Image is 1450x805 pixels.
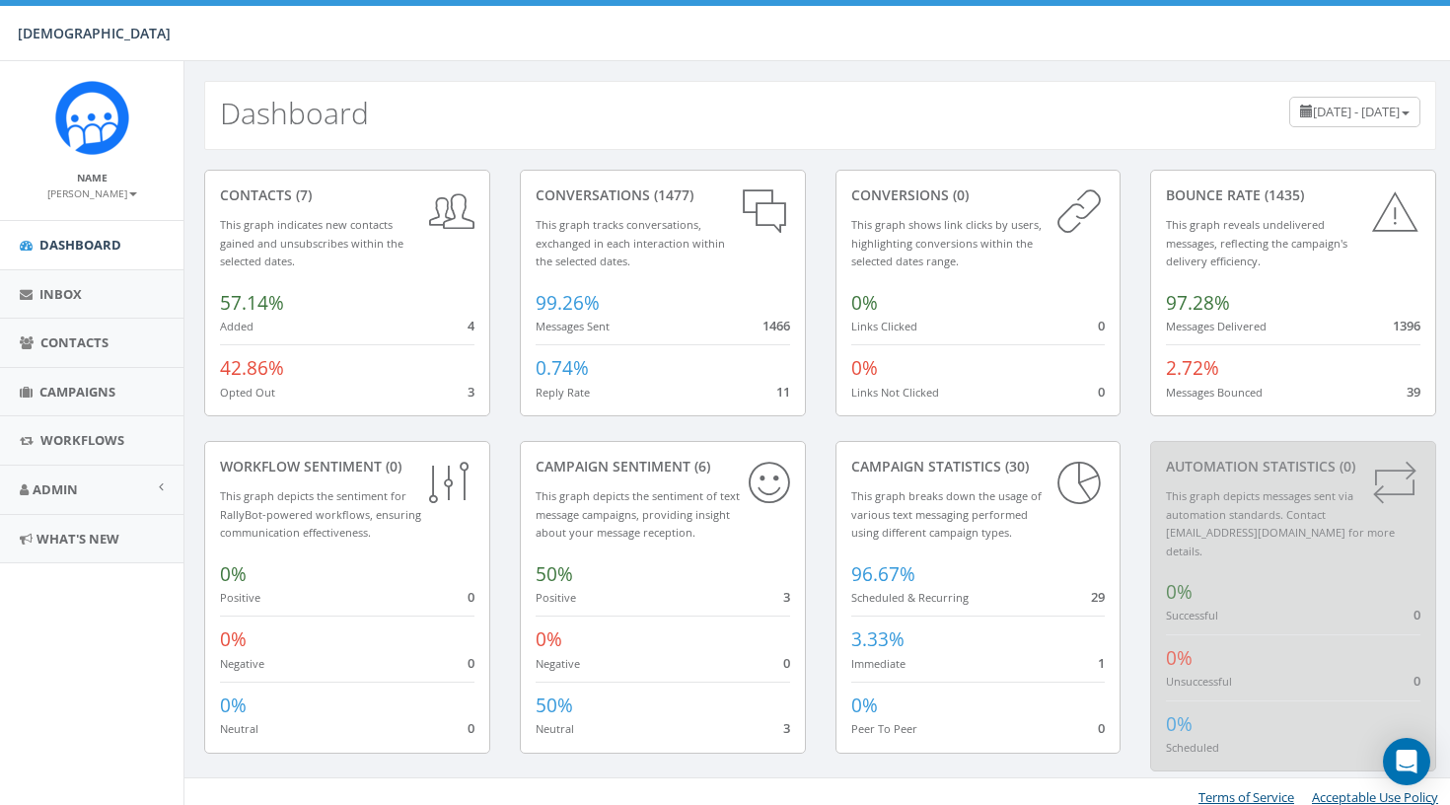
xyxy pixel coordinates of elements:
small: Neutral [220,721,258,736]
span: 0% [851,355,878,381]
div: conversions [851,185,1106,205]
div: Automation Statistics [1166,457,1420,476]
span: 0% [220,561,247,587]
small: Positive [536,590,576,605]
small: Successful [1166,608,1218,622]
span: 0% [1166,579,1193,605]
span: Dashboard [39,236,121,254]
span: 11 [776,383,790,401]
span: (0) [382,457,401,476]
span: 0% [220,626,247,652]
div: Workflow Sentiment [220,457,474,476]
span: What's New [36,530,119,548]
span: 3 [783,588,790,606]
span: 0 [1098,383,1105,401]
span: 1466 [762,317,790,334]
span: 3.33% [851,626,905,652]
small: Positive [220,590,260,605]
div: Bounce Rate [1166,185,1420,205]
div: contacts [220,185,474,205]
small: Added [220,319,254,333]
span: [DEMOGRAPHIC_DATA] [18,24,171,42]
span: 96.67% [851,561,915,587]
span: (0) [949,185,969,204]
small: This graph reveals undelivered messages, reflecting the campaign's delivery efficiency. [1166,217,1347,268]
small: Opted Out [220,385,275,400]
span: 0 [468,654,474,672]
small: Negative [220,656,264,671]
span: 29 [1091,588,1105,606]
span: 3 [468,383,474,401]
small: Immediate [851,656,906,671]
small: This graph depicts messages sent via automation standards. Contact [EMAIL_ADDRESS][DOMAIN_NAME] f... [1166,488,1395,558]
small: Messages Delivered [1166,319,1267,333]
small: [PERSON_NAME] [47,186,137,200]
span: 0% [1166,645,1193,671]
h2: Dashboard [220,97,369,129]
small: Links Clicked [851,319,917,333]
small: This graph tracks conversations, exchanged in each interaction within the selected dates. [536,217,725,268]
span: 0% [1166,711,1193,737]
small: This graph breaks down the usage of various text messaging performed using different campaign types. [851,488,1042,540]
span: 0 [1098,719,1105,737]
span: 0 [1098,317,1105,334]
span: 1 [1098,654,1105,672]
small: Scheduled [1166,740,1219,755]
span: 0 [468,719,474,737]
span: 0 [1414,606,1420,623]
span: [DATE] - [DATE] [1313,103,1400,120]
span: (7) [292,185,312,204]
div: Campaign Statistics [851,457,1106,476]
span: 4 [468,317,474,334]
a: [PERSON_NAME] [47,183,137,201]
small: Neutral [536,721,574,736]
span: 99.26% [536,290,600,316]
span: 39 [1407,383,1420,401]
span: Admin [33,480,78,498]
small: This graph shows link clicks by users, highlighting conversions within the selected dates range. [851,217,1042,268]
span: 0% [851,693,878,718]
span: (0) [1336,457,1355,476]
span: (1477) [650,185,693,204]
span: 0% [851,290,878,316]
span: Workflows [40,431,124,449]
span: 0.74% [536,355,589,381]
span: 3 [783,719,790,737]
span: (6) [690,457,710,476]
span: 57.14% [220,290,284,316]
small: Unsuccessful [1166,674,1232,689]
span: 0% [536,626,562,652]
small: Name [77,171,108,184]
span: 97.28% [1166,290,1230,316]
small: Scheduled & Recurring [851,590,969,605]
small: Peer To Peer [851,721,917,736]
span: (1435) [1261,185,1304,204]
div: Campaign Sentiment [536,457,790,476]
small: Messages Bounced [1166,385,1263,400]
span: 50% [536,693,573,718]
small: This graph indicates new contacts gained and unsubscribes within the selected dates. [220,217,403,268]
span: (30) [1001,457,1029,476]
img: Rally_Corp_Icon.png [55,81,129,155]
span: 0% [220,693,247,718]
span: Inbox [39,285,82,303]
small: Negative [536,656,580,671]
span: 0 [1414,672,1420,690]
div: Open Intercom Messenger [1383,738,1430,785]
span: Contacts [40,333,109,351]
small: Reply Rate [536,385,590,400]
span: 2.72% [1166,355,1219,381]
span: Campaigns [39,383,115,401]
small: This graph depicts the sentiment of text message campaigns, providing insight about your message ... [536,488,740,540]
span: 50% [536,561,573,587]
span: 0 [468,588,474,606]
span: 1396 [1393,317,1420,334]
small: Messages Sent [536,319,610,333]
span: 0 [783,654,790,672]
small: Links Not Clicked [851,385,939,400]
span: 42.86% [220,355,284,381]
small: This graph depicts the sentiment for RallyBot-powered workflows, ensuring communication effective... [220,488,421,540]
div: conversations [536,185,790,205]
